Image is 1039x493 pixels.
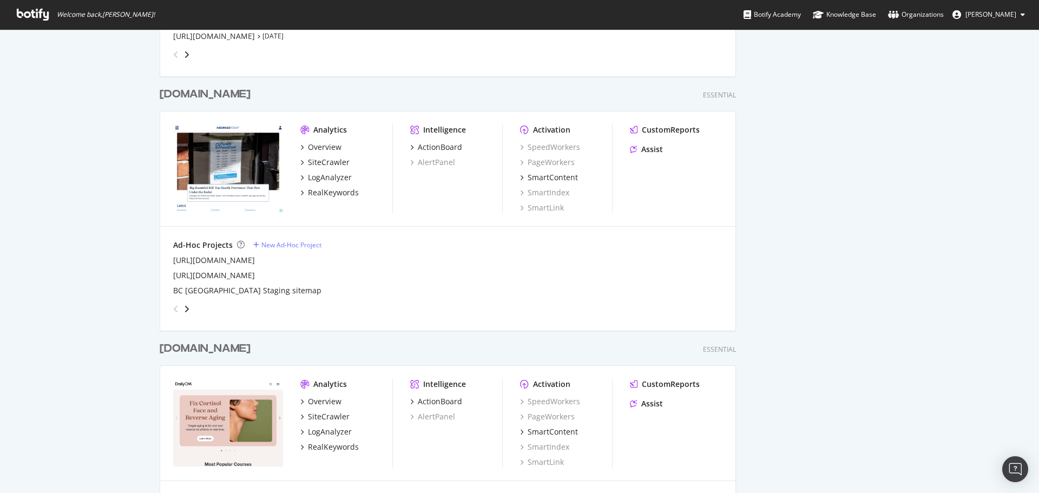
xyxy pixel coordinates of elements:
a: AlertPanel [410,411,455,422]
div: ActionBoard [418,396,462,407]
img: medpagetoday.com [173,124,283,212]
a: SmartLink [520,202,564,213]
img: dailyom.com [173,379,283,466]
div: Overview [308,142,341,153]
button: [PERSON_NAME] [944,6,1034,23]
div: RealKeywords [308,442,359,452]
a: SpeedWorkers [520,142,580,153]
a: Assist [630,398,663,409]
div: angle-left [169,300,183,318]
div: angle-right [183,49,190,60]
a: PageWorkers [520,157,575,168]
div: Organizations [888,9,944,20]
div: ActionBoard [418,142,462,153]
a: CustomReports [630,379,700,390]
a: RealKeywords [300,442,359,452]
div: Overview [308,396,341,407]
div: Botify Academy [744,9,801,20]
a: SmartIndex [520,442,569,452]
a: RealKeywords [300,187,359,198]
div: CustomReports [642,379,700,390]
a: SmartContent [520,172,578,183]
div: Essential [703,345,736,354]
div: Essential [703,90,736,100]
div: [DOMAIN_NAME] [160,341,251,357]
div: LogAnalyzer [308,426,352,437]
a: SpeedWorkers [520,396,580,407]
div: CustomReports [642,124,700,135]
div: SiteCrawler [308,411,350,422]
div: Activation [533,379,570,390]
a: [URL][DOMAIN_NAME] [173,31,255,42]
div: SmartContent [528,172,578,183]
a: [DOMAIN_NAME] [160,87,255,102]
div: angle-right [183,304,190,314]
a: AlertPanel [410,157,455,168]
a: LogAnalyzer [300,172,352,183]
a: PageWorkers [520,411,575,422]
div: Knowledge Base [813,9,876,20]
div: Assist [641,398,663,409]
a: SmartIndex [520,187,569,198]
div: Activation [533,124,570,135]
a: New Ad-Hoc Project [253,240,321,249]
span: Welcome back, [PERSON_NAME] ! [57,10,155,19]
a: BC [GEOGRAPHIC_DATA] Staging sitemap [173,285,321,296]
a: SiteCrawler [300,411,350,422]
div: Intelligence [423,379,466,390]
div: angle-left [169,46,183,63]
a: ActionBoard [410,396,462,407]
div: Ad-Hoc Projects [173,240,233,251]
span: Bill Elward [965,10,1016,19]
a: SmartLink [520,457,564,468]
a: SmartContent [520,426,578,437]
div: New Ad-Hoc Project [261,240,321,249]
a: LogAnalyzer [300,426,352,437]
div: Open Intercom Messenger [1002,456,1028,482]
a: CustomReports [630,124,700,135]
a: [DOMAIN_NAME] [160,341,255,357]
div: Intelligence [423,124,466,135]
a: Assist [630,144,663,155]
a: Overview [300,396,341,407]
div: Analytics [313,379,347,390]
a: [URL][DOMAIN_NAME] [173,270,255,281]
div: SiteCrawler [308,157,350,168]
a: [DATE] [262,31,284,41]
div: LogAnalyzer [308,172,352,183]
div: Analytics [313,124,347,135]
a: ActionBoard [410,142,462,153]
div: Assist [641,144,663,155]
a: Overview [300,142,341,153]
div: RealKeywords [308,187,359,198]
div: [DOMAIN_NAME] [160,87,251,102]
div: SmartContent [528,426,578,437]
a: [URL][DOMAIN_NAME] [173,255,255,266]
a: SiteCrawler [300,157,350,168]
